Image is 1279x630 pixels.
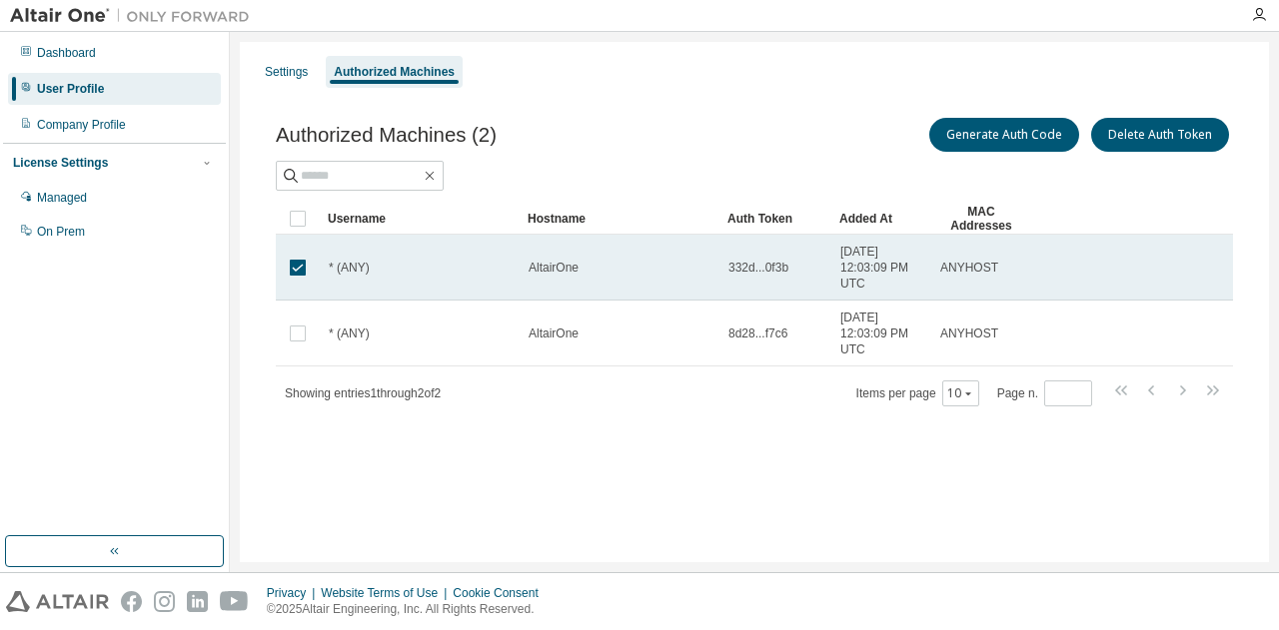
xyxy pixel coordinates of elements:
[121,591,142,612] img: facebook.svg
[940,260,998,276] span: ANYHOST
[265,64,308,80] div: Settings
[154,591,175,612] img: instagram.svg
[840,310,922,357] span: [DATE] 12:03:09 PM UTC
[529,260,579,276] span: AltairOne
[37,45,96,61] div: Dashboard
[728,325,787,341] span: 8d28...f7c6
[267,601,551,618] p: © 2025 Altair Engineering, Inc. All Rights Reserved.
[37,117,126,133] div: Company Profile
[13,155,108,171] div: License Settings
[839,203,923,235] div: Added At
[329,260,370,276] span: * (ANY)
[334,64,455,80] div: Authorized Machines
[453,585,550,601] div: Cookie Consent
[276,124,497,147] span: Authorized Machines (2)
[321,585,453,601] div: Website Terms of Use
[1091,118,1229,152] button: Delete Auth Token
[37,81,104,97] div: User Profile
[187,591,208,612] img: linkedin.svg
[285,386,441,400] span: Showing entries 1 through 2 of 2
[528,203,711,235] div: Hostname
[6,591,109,612] img: altair_logo.svg
[328,203,512,235] div: Username
[947,385,974,401] button: 10
[997,380,1092,406] span: Page n.
[529,325,579,341] span: AltairOne
[10,6,260,26] img: Altair One
[727,203,823,235] div: Auth Token
[220,591,249,612] img: youtube.svg
[840,244,922,292] span: [DATE] 12:03:09 PM UTC
[267,585,321,601] div: Privacy
[728,260,788,276] span: 332d...0f3b
[37,224,85,240] div: On Prem
[856,380,979,406] span: Items per page
[929,118,1079,152] button: Generate Auth Code
[940,325,998,341] span: ANYHOST
[329,325,370,341] span: * (ANY)
[37,190,87,206] div: Managed
[939,203,1023,235] div: MAC Addresses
